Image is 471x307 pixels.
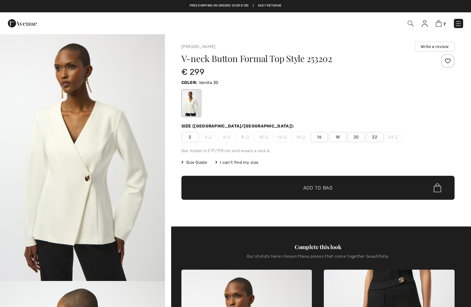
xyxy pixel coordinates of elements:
[436,20,442,27] img: Shopping Bag
[181,80,198,85] span: Color:
[258,3,282,8] a: Easy Returns
[8,16,37,30] img: 1ère Avenue
[455,20,462,27] img: Menu
[302,135,305,139] img: ring-m.svg
[366,132,383,142] span: 22
[303,184,333,192] span: Add to Bag
[408,21,413,26] img: Search
[385,132,402,142] span: 24
[395,135,398,139] img: ring-m.svg
[237,132,254,142] span: 8
[265,135,268,139] img: ring-m.svg
[215,159,258,165] div: I can't find my size
[274,132,291,142] span: 12
[292,132,309,142] span: 14
[181,123,296,129] div: Size ([GEOGRAPHIC_DATA]/[GEOGRAPHIC_DATA]):
[255,132,272,142] span: 10
[181,67,205,77] span: € 299
[422,20,428,27] img: My Info
[311,132,328,142] span: 16
[208,135,212,139] img: ring-m.svg
[348,132,365,142] span: 20
[218,132,235,142] span: 6
[246,135,249,139] img: ring-m.svg
[181,176,455,200] button: Add to Bag
[181,243,455,251] div: Complete this look
[415,42,455,51] button: Write a review
[443,22,446,27] span: 7
[182,90,200,116] div: Vanilla 30
[190,3,249,8] a: Free shipping on orders over €130
[181,54,409,63] h1: V-neck Button Formal Top Style 253202
[329,132,346,142] span: 18
[227,135,230,139] img: ring-m.svg
[283,135,287,139] img: ring-m.svg
[436,19,446,27] a: 7
[434,183,441,192] img: Bag.svg
[181,132,199,142] span: 2
[200,132,217,142] span: 4
[181,159,207,165] span: Size Guide
[181,254,455,264] div: Our stylists have chosen these pieces that come together beautifully.
[181,44,216,49] a: [PERSON_NAME]
[199,80,219,85] span: Vanilla 30
[181,148,455,154] div: Our model is 5'9"/175 cm and wears a size 6.
[8,20,37,26] a: 1ère Avenue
